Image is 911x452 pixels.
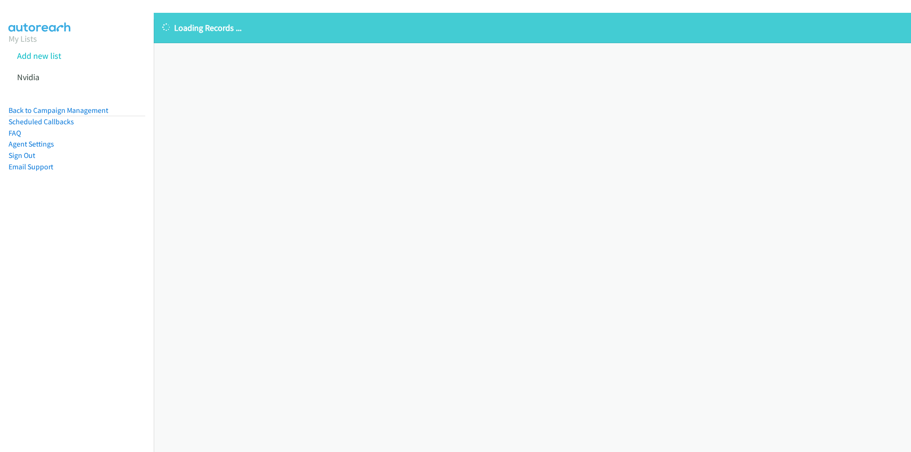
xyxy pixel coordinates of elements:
[9,106,108,115] a: Back to Campaign Management
[9,139,54,148] a: Agent Settings
[9,33,37,44] a: My Lists
[162,21,902,34] p: Loading Records ...
[17,50,61,61] a: Add new list
[9,151,35,160] a: Sign Out
[9,117,74,126] a: Scheduled Callbacks
[9,129,21,138] a: FAQ
[9,162,53,171] a: Email Support
[17,72,39,83] a: Nvidia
